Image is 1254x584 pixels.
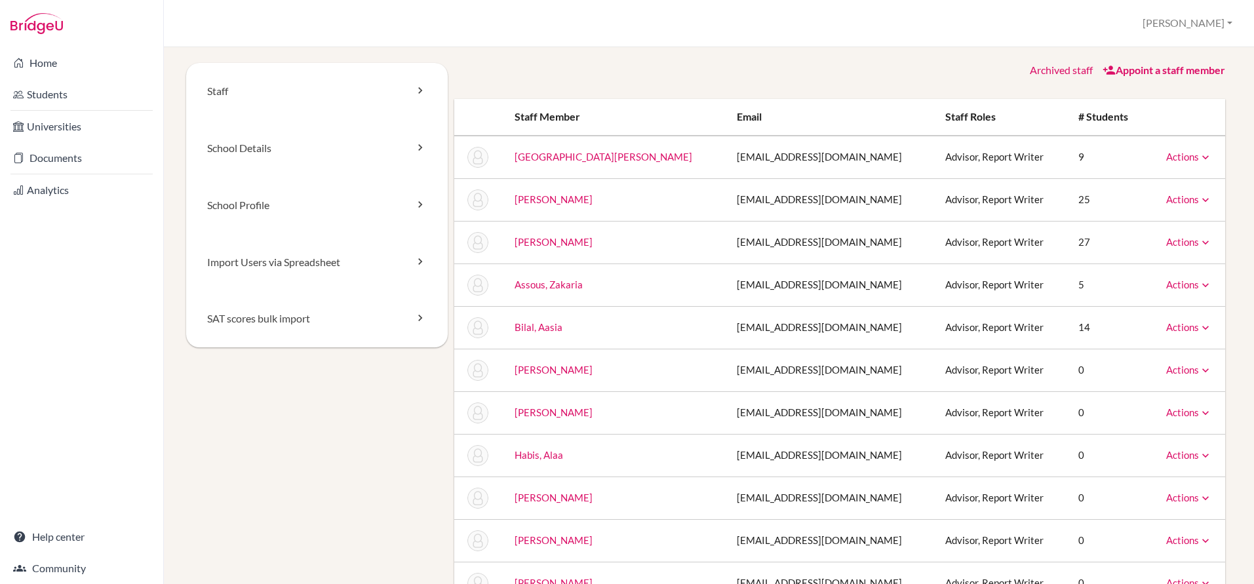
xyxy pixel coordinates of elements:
td: [EMAIL_ADDRESS][DOMAIN_NAME] [726,178,935,221]
a: Habis, Alaa [515,449,563,461]
img: Solomon Chisom [467,360,488,381]
td: Advisor, Report Writer [935,306,1068,349]
td: 0 [1068,391,1147,434]
a: Actions [1166,321,1212,333]
td: [EMAIL_ADDRESS][DOMAIN_NAME] [726,519,935,562]
td: [EMAIL_ADDRESS][DOMAIN_NAME] [726,349,935,391]
td: Advisor, Report Writer [935,519,1068,562]
a: School Profile [186,177,448,234]
a: Home [3,50,161,76]
img: Zakaria Assous [467,275,488,296]
td: 25 [1068,178,1147,221]
img: Amal Hasan [467,488,488,509]
a: Actions [1166,534,1212,546]
a: SAT scores bulk import [186,290,448,347]
a: Actions [1166,151,1212,163]
td: 9 [1068,136,1147,179]
td: Advisor, Report Writer [935,434,1068,477]
td: 0 [1068,519,1147,562]
a: Actions [1166,406,1212,418]
img: Osama Abushaban [467,147,488,168]
a: Import Users via Spreadsheet [186,234,448,291]
img: Alaa Habis [467,445,488,466]
a: [PERSON_NAME] [515,193,593,205]
td: [EMAIL_ADDRESS][DOMAIN_NAME] [726,221,935,263]
img: Mina Fathalla [467,402,488,423]
img: Aasia Bilal [467,317,488,338]
a: Staff [186,63,448,120]
td: Advisor, Report Writer [935,136,1068,179]
a: [PERSON_NAME] [515,534,593,546]
td: [EMAIL_ADDRESS][DOMAIN_NAME] [726,477,935,519]
a: Bilal, Aasia [515,321,562,333]
button: [PERSON_NAME] [1137,11,1238,35]
a: Actions [1166,236,1212,248]
td: 0 [1068,477,1147,519]
a: Help center [3,524,161,550]
a: Universities [3,113,161,140]
a: Actions [1166,364,1212,376]
a: [PERSON_NAME] [515,492,593,503]
td: Advisor, Report Writer [935,391,1068,434]
a: [PERSON_NAME] [515,236,593,248]
th: Staff roles [935,99,1068,136]
td: Advisor, Report Writer [935,263,1068,306]
th: # students [1068,99,1147,136]
td: [EMAIL_ADDRESS][DOMAIN_NAME] [726,263,935,306]
a: [GEOGRAPHIC_DATA][PERSON_NAME] [515,151,692,163]
a: Actions [1166,449,1212,461]
a: Documents [3,145,161,171]
a: Students [3,81,161,107]
td: [EMAIL_ADDRESS][DOMAIN_NAME] [726,391,935,434]
td: [EMAIL_ADDRESS][DOMAIN_NAME] [726,136,935,179]
img: Jebby Johns [467,530,488,551]
td: 0 [1068,349,1147,391]
td: [EMAIL_ADDRESS][DOMAIN_NAME] [726,306,935,349]
a: [PERSON_NAME] [515,364,593,376]
th: Email [726,99,935,136]
a: Appoint a staff member [1103,64,1225,76]
td: 14 [1068,306,1147,349]
td: 27 [1068,221,1147,263]
a: Analytics [3,177,161,203]
a: Archived staff [1030,64,1093,76]
a: Actions [1166,279,1212,290]
td: Advisor, Report Writer [935,349,1068,391]
img: Bridge-U [10,13,63,34]
td: Advisor, Report Writer [935,477,1068,519]
a: Assous, Zakaria [515,279,583,290]
a: Actions [1166,492,1212,503]
td: 5 [1068,263,1147,306]
td: Advisor, Report Writer [935,221,1068,263]
td: Advisor, Report Writer [935,178,1068,221]
img: Mahmoud Ahmed [467,189,488,210]
a: [PERSON_NAME] [515,406,593,418]
a: Community [3,555,161,581]
td: [EMAIL_ADDRESS][DOMAIN_NAME] [726,434,935,477]
a: School Details [186,120,448,177]
img: Raghad Al Fara [467,232,488,253]
a: Actions [1166,193,1212,205]
th: Staff member [504,99,726,136]
td: 0 [1068,434,1147,477]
